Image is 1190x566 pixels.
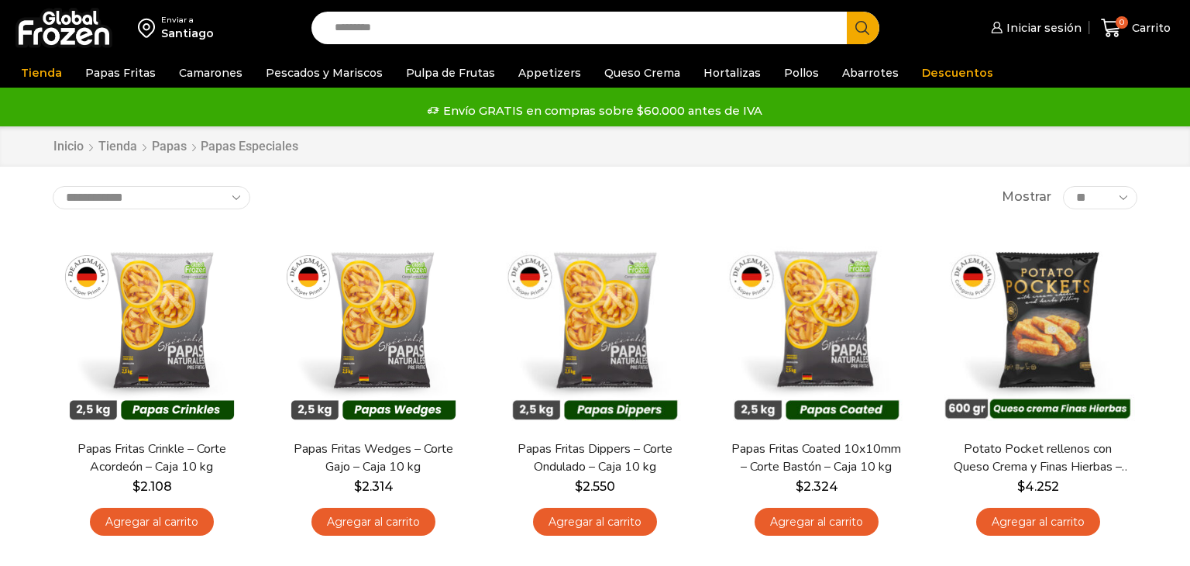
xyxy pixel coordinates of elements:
a: Agregar al carrito: “Potato Pocket rellenos con Queso Crema y Finas Hierbas - Caja 8.4 kg” [976,508,1100,537]
a: Pescados y Mariscos [258,58,390,88]
a: Tienda [98,138,138,156]
a: Papas Fritas Wedges – Corte Gajo – Caja 10 kg [284,440,463,476]
a: 0 Carrito [1097,10,1175,47]
a: Appetizers [511,58,589,88]
span: $ [575,479,583,494]
span: $ [354,479,362,494]
a: Descuentos [914,58,1001,88]
span: Mostrar [1002,188,1051,206]
span: $ [796,479,803,494]
a: Pulpa de Frutas [398,58,503,88]
a: Hortalizas [696,58,769,88]
span: Carrito [1128,20,1171,36]
img: address-field-icon.svg [138,15,161,41]
bdi: 2.314 [354,479,394,494]
button: Search button [847,12,879,44]
a: Queso Crema [597,58,688,88]
a: Papas Fritas Dippers – Corte Ondulado – Caja 10 kg [506,440,684,476]
a: Agregar al carrito: “Papas Fritas Crinkle - Corte Acordeón - Caja 10 kg” [90,508,214,537]
span: Iniciar sesión [1003,20,1082,36]
a: Agregar al carrito: “Papas Fritas Dippers - Corte Ondulado - Caja 10 kg” [533,508,657,537]
a: Papas Fritas [77,58,163,88]
bdi: 4.252 [1017,479,1059,494]
span: 0 [1116,16,1128,29]
h1: Papas Especiales [201,139,298,154]
a: Abarrotes [834,58,906,88]
nav: Breadcrumb [53,138,298,156]
a: Papas [151,138,187,156]
a: Camarones [171,58,250,88]
span: $ [132,479,140,494]
a: Agregar al carrito: “Papas Fritas Wedges – Corte Gajo - Caja 10 kg” [311,508,435,537]
span: $ [1017,479,1025,494]
a: Papas Fritas Crinkle – Corte Acordeón – Caja 10 kg [63,440,241,476]
a: Potato Pocket rellenos con Queso Crema y Finas Hierbas – Caja 8.4 kg [949,440,1127,476]
bdi: 2.108 [132,479,172,494]
bdi: 2.324 [796,479,838,494]
a: Papas Fritas Coated 10x10mm – Corte Bastón – Caja 10 kg [727,440,906,476]
a: Tienda [13,58,70,88]
div: Enviar a [161,15,214,26]
a: Agregar al carrito: “Papas Fritas Coated 10x10mm - Corte Bastón - Caja 10 kg” [755,508,879,537]
a: Inicio [53,138,84,156]
select: Pedido de la tienda [53,186,250,209]
bdi: 2.550 [575,479,615,494]
a: Iniciar sesión [987,12,1082,43]
div: Santiago [161,26,214,41]
a: Pollos [776,58,827,88]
